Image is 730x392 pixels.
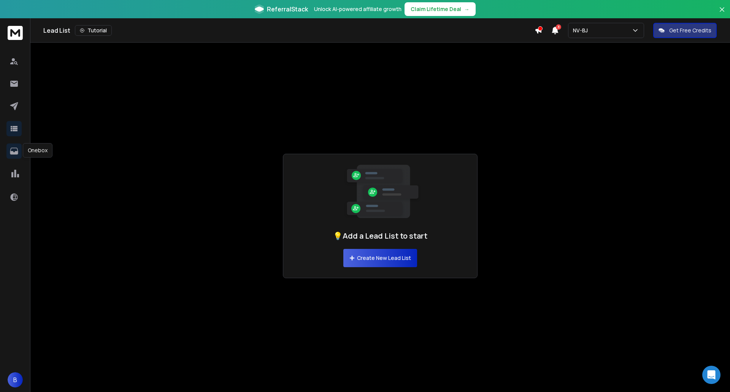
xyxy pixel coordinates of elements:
button: Tutorial [75,25,112,36]
button: Get Free Credits [653,23,717,38]
span: ReferralStack [267,5,308,14]
button: B [8,372,23,387]
div: Open Intercom Messenger [702,366,720,384]
button: Create New Lead List [343,249,417,267]
p: Get Free Credits [669,27,711,34]
span: 3 [556,24,561,30]
p: NV-BJ [573,27,591,34]
div: Onebox [23,143,52,158]
p: Unlock AI-powered affiliate growth [314,5,401,13]
button: Close banner [717,5,727,23]
h1: 💡Add a Lead List to start [333,231,427,241]
button: Claim Lifetime Deal→ [405,2,476,16]
span: → [464,5,470,13]
div: Lead List [43,25,535,36]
